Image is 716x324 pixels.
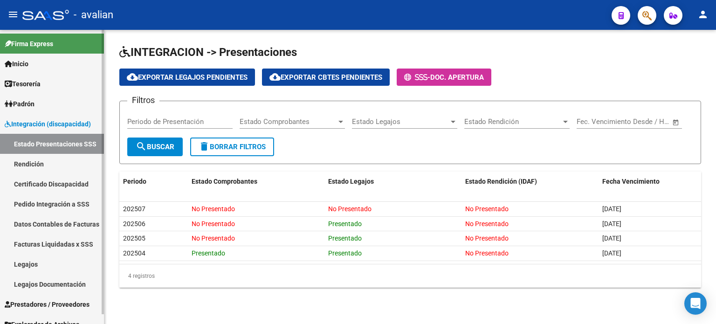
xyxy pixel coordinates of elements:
[5,99,34,109] span: Padrón
[465,178,537,185] span: Estado Rendición (IDAF)
[430,73,484,82] span: Doc. Apertura
[192,234,235,242] span: No Presentado
[123,178,146,185] span: Periodo
[465,220,509,227] span: No Presentado
[465,205,509,213] span: No Presentado
[577,117,614,126] input: Fecha inicio
[602,234,621,242] span: [DATE]
[697,9,709,20] mat-icon: person
[199,141,210,152] mat-icon: delete
[192,249,225,257] span: Presentado
[190,138,274,156] button: Borrar Filtros
[127,94,159,107] h3: Filtros
[127,73,248,82] span: Exportar Legajos Pendientes
[5,79,41,89] span: Tesorería
[328,234,362,242] span: Presentado
[352,117,449,126] span: Estado Legajos
[5,299,89,310] span: Prestadores / Proveedores
[5,119,91,129] span: Integración (discapacidad)
[464,117,561,126] span: Estado Rendición
[192,205,235,213] span: No Presentado
[269,71,281,83] mat-icon: cloud_download
[328,205,372,213] span: No Presentado
[599,172,701,192] datatable-header-cell: Fecha Vencimiento
[404,73,430,82] span: -
[74,5,113,25] span: - avalian
[324,172,461,192] datatable-header-cell: Estado Legajos
[684,292,707,315] div: Open Intercom Messenger
[602,205,621,213] span: [DATE]
[465,249,509,257] span: No Presentado
[461,172,599,192] datatable-header-cell: Estado Rendición (IDAF)
[123,220,145,227] span: 202506
[119,264,701,288] div: 4 registros
[465,234,509,242] span: No Presentado
[123,205,145,213] span: 202507
[602,178,660,185] span: Fecha Vencimiento
[188,172,325,192] datatable-header-cell: Estado Comprobantes
[671,117,682,128] button: Open calendar
[119,69,255,86] button: Exportar Legajos Pendientes
[623,117,668,126] input: Fecha fin
[136,143,174,151] span: Buscar
[269,73,382,82] span: Exportar Cbtes Pendientes
[127,71,138,83] mat-icon: cloud_download
[262,69,390,86] button: Exportar Cbtes Pendientes
[328,220,362,227] span: Presentado
[5,39,53,49] span: Firma Express
[602,220,621,227] span: [DATE]
[7,9,19,20] mat-icon: menu
[397,69,491,86] button: -Doc. Apertura
[127,138,183,156] button: Buscar
[602,249,621,257] span: [DATE]
[5,59,28,69] span: Inicio
[240,117,337,126] span: Estado Comprobantes
[136,141,147,152] mat-icon: search
[192,220,235,227] span: No Presentado
[123,234,145,242] span: 202505
[123,249,145,257] span: 202504
[328,249,362,257] span: Presentado
[199,143,266,151] span: Borrar Filtros
[119,172,188,192] datatable-header-cell: Periodo
[119,46,297,59] span: INTEGRACION -> Presentaciones
[328,178,374,185] span: Estado Legajos
[192,178,257,185] span: Estado Comprobantes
